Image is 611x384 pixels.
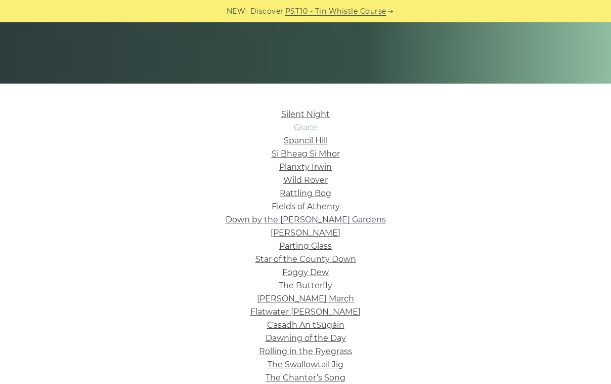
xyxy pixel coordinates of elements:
a: Wild Rover [283,175,328,185]
a: Dawning of the Day [266,333,346,343]
a: Down by the [PERSON_NAME] Gardens [226,215,386,224]
a: The Chanter’s Song [266,373,345,382]
a: [PERSON_NAME] [271,228,340,238]
span: Discover [250,6,284,17]
a: The Swallowtail Jig [268,360,343,369]
a: Si­ Bheag Si­ Mhor [272,149,340,159]
a: Rolling in the Ryegrass [259,347,352,356]
a: The Butterfly [279,281,332,290]
a: Foggy Dew [282,267,329,277]
span: NEW: [227,6,247,17]
a: Parting Glass [279,241,332,251]
a: Grace [294,123,317,132]
a: Star of the County Down [255,254,356,264]
a: [PERSON_NAME] March [257,294,354,303]
a: Spancil Hill [284,136,328,145]
a: Planxty Irwin [279,162,332,172]
a: Fields of Athenry [272,202,340,211]
a: PST10 - Tin Whistle Course [285,6,386,17]
a: Rattling Bog [280,188,331,198]
a: Flatwater [PERSON_NAME] [250,307,361,317]
a: Casadh An tSúgáin [267,320,344,330]
a: Silent Night [281,109,330,119]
